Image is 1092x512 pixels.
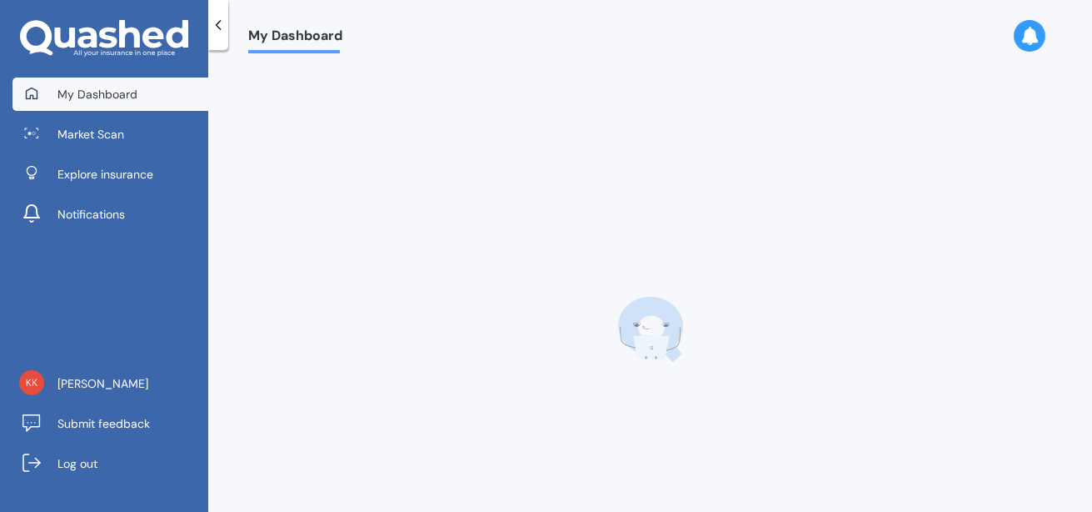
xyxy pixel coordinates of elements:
[57,86,137,103] span: My Dashboard
[57,455,97,472] span: Log out
[12,158,208,191] a: Explore insurance
[12,367,208,400] a: [PERSON_NAME]
[12,198,208,231] a: Notifications
[12,118,208,151] a: Market Scan
[57,166,153,183] span: Explore insurance
[12,78,208,111] a: My Dashboard
[57,375,148,392] span: [PERSON_NAME]
[57,126,124,143] span: Market Scan
[57,415,150,432] span: Submit feedback
[248,28,342,50] span: My Dashboard
[12,407,208,440] a: Submit feedback
[57,206,125,223] span: Notifications
[19,370,44,395] img: 98633c53c661e2ab00ee187117f54b50
[617,296,684,363] img: q-laptop.bc25ffb5ccee3f42f31d.webp
[12,447,208,480] a: Log out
